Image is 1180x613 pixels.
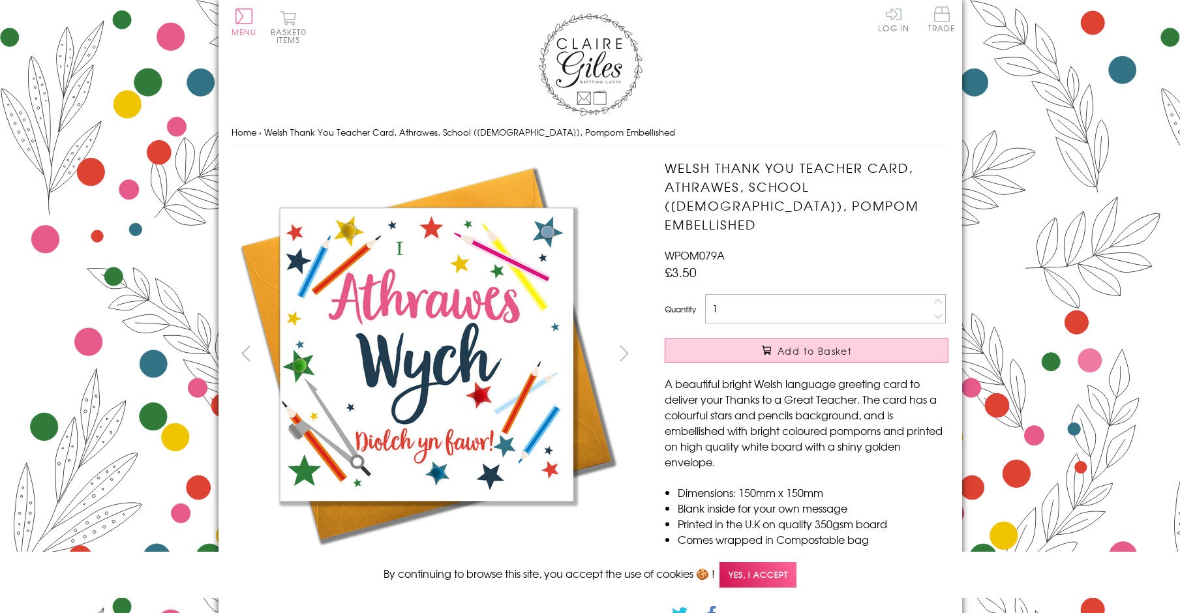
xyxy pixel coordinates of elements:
button: Basket0 items [271,10,307,44]
img: Welsh Thank You Teacher Card, Athrawes, School (Female), Pompom Embellished [639,158,1030,527]
span: Welsh Thank You Teacher Card, Athrawes, School ([DEMOGRAPHIC_DATA]), Pompom Embellished [264,126,675,138]
span: › [259,126,262,138]
li: Blank inside for your own message [678,500,948,516]
button: Add to Basket [665,338,948,363]
span: Yes, I accept [719,562,796,588]
li: Printed in the U.K on quality 350gsm board [678,516,948,531]
nav: breadcrumbs [232,119,949,146]
img: Welsh Thank You Teacher Card, Athrawes, School (Female), Pompom Embellished [231,158,622,550]
li: With matching sustainable sourced envelope [678,547,948,563]
li: Comes wrapped in Compostable bag [678,531,948,547]
img: Welsh Thank You Teacher Card, Athrawes, School (Female), Pompom Embellished [282,607,282,608]
img: Claire Giles Greetings Cards [538,13,643,116]
a: Trade [928,7,956,35]
button: Menu [232,8,257,36]
span: Trade [928,7,956,32]
img: Welsh Thank You Teacher Card, Athrawes, School (Female), Pompom Embellished [588,607,588,608]
p: A beautiful bright Welsh language greeting card to deliver your Thanks to a Great Teacher. The ca... [665,376,948,470]
span: Add to Basket [778,344,852,357]
button: prev [232,338,261,368]
span: WPOM079A [665,247,725,263]
a: Log In [878,7,909,32]
button: next [609,338,639,368]
span: Menu [232,26,257,38]
span: £3.50 [665,263,697,281]
h1: Welsh Thank You Teacher Card, Athrawes, School ([DEMOGRAPHIC_DATA]), Pompom Embellished [665,158,948,233]
span: 0 items [277,26,307,46]
label: Quantity [665,303,696,315]
a: Home [232,126,256,138]
li: Dimensions: 150mm x 150mm [678,485,948,500]
img: Welsh Thank You Teacher Card, Athrawes, School (Female), Pompom Embellished [486,607,487,608]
